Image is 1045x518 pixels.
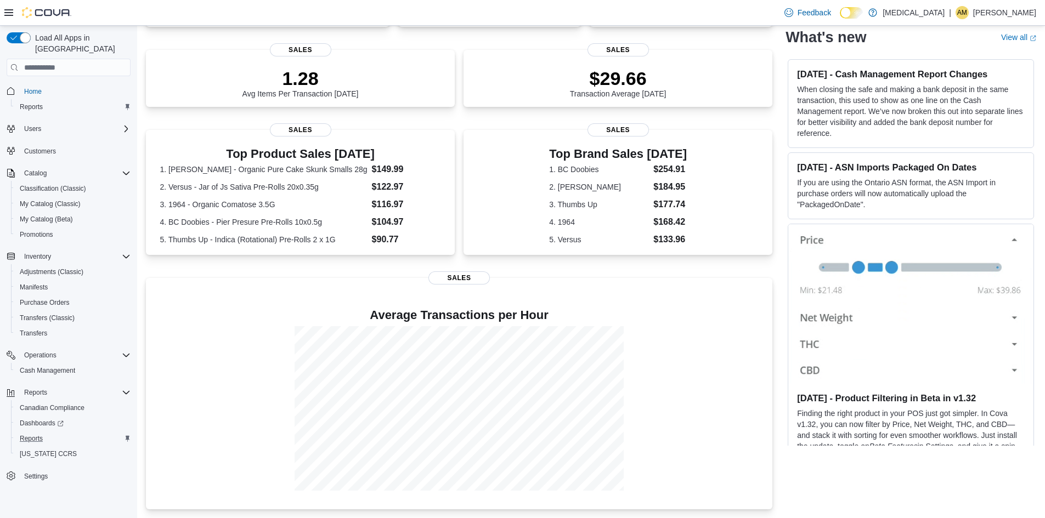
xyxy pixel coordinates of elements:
[20,250,131,263] span: Inventory
[24,388,47,397] span: Reports
[7,78,131,513] nav: Complex example
[15,265,131,278] span: Adjustments (Classic)
[653,163,687,176] dd: $254.91
[1001,33,1036,42] a: View allExternal link
[15,364,131,377] span: Cash Management
[11,363,135,378] button: Cash Management
[949,6,951,19] p: |
[20,145,60,158] a: Customers
[24,124,41,133] span: Users
[15,100,47,113] a: Reports
[15,296,74,309] a: Purchase Orders
[24,252,51,261] span: Inventory
[15,401,131,414] span: Canadian Compliance
[20,267,83,276] span: Adjustments (Classic)
[20,103,43,111] span: Reports
[20,167,51,180] button: Catalog
[270,123,331,136] span: Sales
[15,432,131,445] span: Reports
[24,147,56,156] span: Customers
[11,326,135,341] button: Transfers
[2,348,135,363] button: Operations
[549,147,687,161] h3: Top Brand Sales [DATE]
[15,327,131,340] span: Transfers
[20,122,131,135] span: Users
[653,198,687,211] dd: $177.74
[15,447,131,460] span: Washington CCRS
[797,392,1025,403] h3: [DATE] - Product Filtering in Beta in v1.32
[15,432,47,445] a: Reports
[15,364,80,377] a: Cash Management
[15,311,79,325] a: Transfers (Classic)
[20,469,131,483] span: Settings
[20,386,131,399] span: Reports
[2,143,135,159] button: Customers
[24,472,48,481] span: Settings
[11,295,135,310] button: Purchase Orders
[15,197,85,210] a: My Catalog (Classic)
[160,181,367,192] dt: 2. Versus - Jar of Js Sativa Pre-Rolls 20x0.35g
[653,233,687,246] dd: $133.96
[15,228,58,241] a: Promotions
[24,87,42,96] span: Home
[20,349,131,362] span: Operations
[11,310,135,326] button: Transfers (Classic)
[549,217,649,227] dt: 4. 1964
[22,7,71,18] img: Cova
[11,400,135,415] button: Canadian Compliance
[242,67,359,98] div: Avg Items Per Transaction [DATE]
[15,213,131,226] span: My Catalog (Beta)
[549,181,649,192] dt: 2. [PERSON_NAME]
[372,180,441,193] dd: $122.97
[588,43,649,56] span: Sales
[588,123,649,136] span: Sales
[20,122,46,135] button: Users
[15,228,131,241] span: Promotions
[2,385,135,400] button: Reports
[20,230,53,239] span: Promotions
[20,283,48,292] span: Manifests
[20,167,131,180] span: Catalog
[549,164,649,175] dt: 1. BC Doobies
[15,182,91,195] a: Classification (Classic)
[957,6,967,19] span: AM
[11,415,135,431] a: Dashboards
[11,431,135,446] button: Reports
[20,403,84,412] span: Canadian Compliance
[160,164,367,175] dt: 1. [PERSON_NAME] - Organic Pure Cake Skunk Smalls 28g
[11,181,135,196] button: Classification (Classic)
[15,417,131,430] span: Dashboards
[798,7,831,18] span: Feedback
[883,6,945,19] p: [MEDICAL_DATA]
[797,407,1025,462] p: Finding the right product in your POS just got simpler. In Cova v1.32, you can now filter by Pric...
[840,7,863,19] input: Dark Mode
[15,281,52,294] a: Manifests
[797,177,1025,210] p: If you are using the Ontario ASN format, the ASN Import in purchase orders will now automatically...
[11,264,135,280] button: Adjustments (Classic)
[155,309,764,322] h4: Average Transactions per Hour
[15,182,131,195] span: Classification (Classic)
[2,249,135,264] button: Inventory
[15,213,77,226] a: My Catalog (Beta)
[2,83,135,99] button: Home
[20,250,55,263] button: Inventory
[160,199,367,210] dt: 3. 1964 - Organic Comatose 3.5G
[570,67,666,98] div: Transaction Average [DATE]
[956,6,969,19] div: Angus MacDonald
[11,280,135,295] button: Manifests
[20,84,131,98] span: Home
[20,470,52,483] a: Settings
[20,329,47,338] span: Transfers
[15,197,131,210] span: My Catalog (Classic)
[973,6,1036,19] p: [PERSON_NAME]
[24,169,47,178] span: Catalog
[20,215,73,224] span: My Catalog (Beta)
[2,166,135,181] button: Catalog
[653,215,687,229] dd: $168.42
[797,84,1025,139] p: When closing the safe and making a bank deposit in the same transaction, this used to show as one...
[20,449,77,458] span: [US_STATE] CCRS
[372,215,441,229] dd: $104.97
[160,147,440,161] h3: Top Product Sales [DATE]
[372,163,441,176] dd: $149.99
